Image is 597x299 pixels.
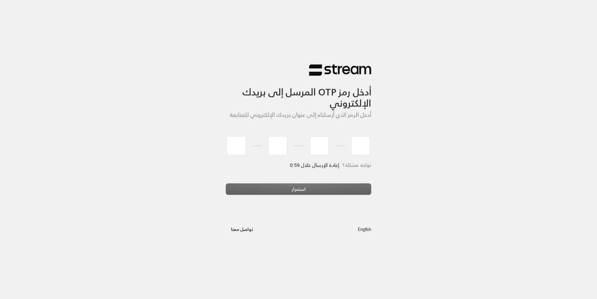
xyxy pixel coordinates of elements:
a: تواصل معنا [226,225,258,233]
h3: أدخل رمز OTP المرسل إلى بريدك الإلكتروني [226,76,371,109]
h5: أدخل الرمز الذي أرسلناه إلى عنوان بريدك الإلكتروني للمتابعة [226,112,371,118]
a: English [358,223,371,235]
button: تواصل معنا [226,223,258,235]
span: تواجه مشكلة؟ [342,161,371,169]
img: Stream Logo [309,64,371,76]
span: إعادة الإرسال خلال 0:59 [290,161,339,169]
